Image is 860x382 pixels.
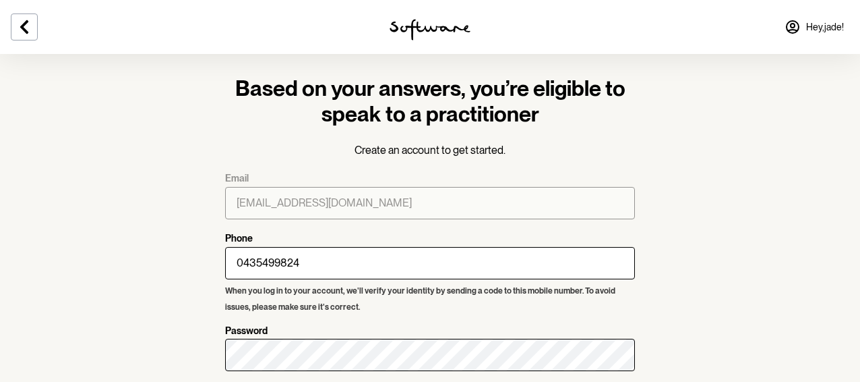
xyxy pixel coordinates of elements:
p: Email [225,173,249,184]
p: Password [225,325,268,337]
h3: Based on your answers, you’re eligible to speak to a practitioner [225,76,635,128]
img: software logo [390,19,470,40]
span: When you log in to your account, we'll verify your identity by sending a code to this mobile numb... [225,286,615,312]
p: Phone [225,233,253,244]
p: Create an account to get started. [225,144,635,157]
a: Hey,jade! [776,11,852,43]
span: Hey, jade ! [806,22,844,33]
